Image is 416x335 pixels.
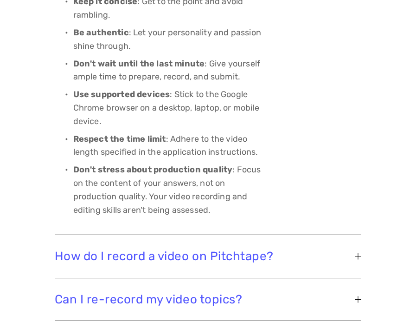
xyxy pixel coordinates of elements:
span: Can I re-record my video topics? [55,292,355,307]
button: Can I re-record my video topics? [55,278,362,321]
iframe: Chat Widget [370,290,416,335]
strong: Be authentic [73,27,129,38]
strong: Respect the time limit [73,134,166,144]
strong: Don't stress about production quality [73,164,233,175]
span: How do I record a video on Pitchtape? [55,249,355,263]
strong: Don't wait until the last minute [73,59,205,69]
p: : Give yourself ample time to prepare, record, and submit. [73,57,269,84]
button: How do I record a video on Pitchtape? [55,235,362,277]
p: : Let your personality and passion shine through. [73,26,269,53]
p: : Adhere to the video length specified in the application instructions. [73,132,269,159]
strong: Use supported devices [73,89,170,99]
p: : Stick to the Google Chrome browser on a desktop, laptop, or mobile device. [73,88,269,128]
p: : Focus on the content of your answers, not on production quality. Your video recording and editi... [73,163,269,217]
